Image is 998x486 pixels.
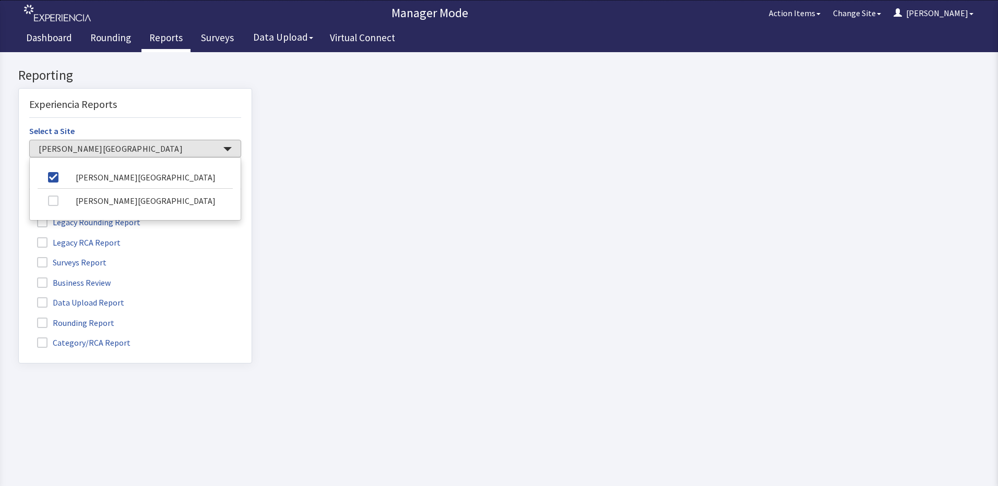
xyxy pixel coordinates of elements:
[763,3,827,23] button: Action Items
[322,26,403,52] a: Virtual Connect
[29,283,141,297] label: Category/RCA Report
[18,26,80,52] a: Dashboard
[887,3,980,23] button: [PERSON_NAME]
[97,5,763,21] p: Manager Mode
[18,16,252,31] h2: Reporting
[24,5,91,22] img: experiencia_logo.png
[827,3,887,23] button: Change Site
[38,113,233,137] a: [PERSON_NAME][GEOGRAPHIC_DATA]
[29,223,121,237] label: Business Review
[29,88,241,105] button: [PERSON_NAME][GEOGRAPHIC_DATA]
[29,163,151,176] label: Legacy Rounding Report
[38,137,233,160] a: [PERSON_NAME][GEOGRAPHIC_DATA]
[141,26,191,52] a: Reports
[29,243,135,257] label: Data Upload Report
[82,26,139,52] a: Rounding
[39,91,221,103] span: [PERSON_NAME][GEOGRAPHIC_DATA]
[29,72,75,85] label: Select a Site
[247,28,319,47] button: Data Upload
[29,183,131,197] label: Legacy RCA Report
[193,26,242,52] a: Surveys
[29,44,241,66] div: Experiencia Reports
[29,203,117,216] label: Surveys Report
[29,263,125,277] label: Rounding Report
